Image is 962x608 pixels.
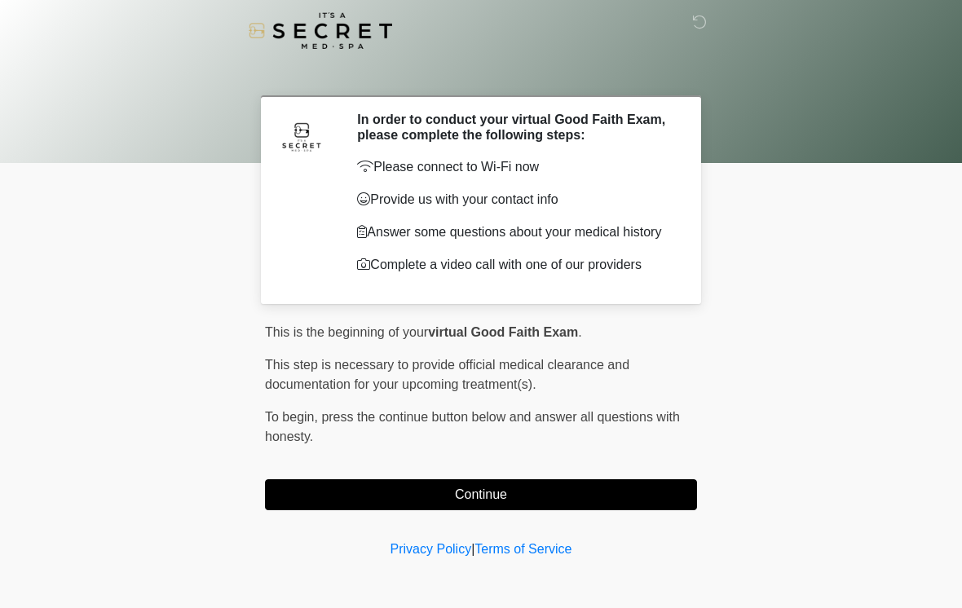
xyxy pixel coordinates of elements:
[357,255,673,275] p: Complete a video call with one of our providers
[253,59,709,89] h1: ‎ ‎
[357,112,673,143] h2: In order to conduct your virtual Good Faith Exam, please complete the following steps:
[471,542,474,556] a: |
[249,12,392,49] img: It's A Secret Med Spa Logo
[357,157,673,177] p: Please connect to Wi-Fi now
[265,479,697,510] button: Continue
[357,190,673,209] p: Provide us with your contact info
[265,410,321,424] span: To begin,
[474,542,571,556] a: Terms of Service
[391,542,472,556] a: Privacy Policy
[428,325,578,339] strong: virtual Good Faith Exam
[265,358,629,391] span: This step is necessary to provide official medical clearance and documentation for your upcoming ...
[578,325,581,339] span: .
[265,410,680,443] span: press the continue button below and answer all questions with honesty.
[357,222,673,242] p: Answer some questions about your medical history
[277,112,326,161] img: Agent Avatar
[265,325,428,339] span: This is the beginning of your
